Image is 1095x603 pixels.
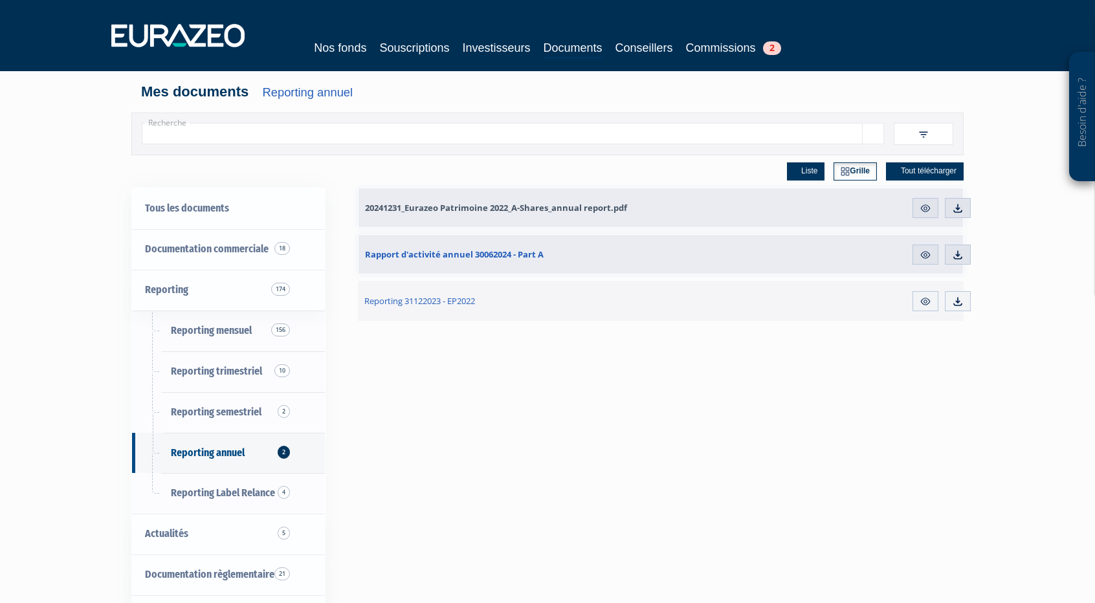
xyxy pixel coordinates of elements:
[171,406,261,418] span: Reporting semestriel
[920,203,931,214] img: eye.svg
[262,85,353,99] a: Reporting annuel
[274,364,290,377] span: 10
[365,248,544,260] span: Rapport d'activité annuel 30062024 - Part A
[918,129,929,140] img: filter.svg
[132,473,325,514] a: Reporting Label Relance4
[142,123,863,144] input: Recherche
[132,554,325,595] a: Documentation règlementaire 21
[111,24,245,47] img: 1732889491-logotype_eurazeo_blanc_rvb.png
[314,39,366,57] a: Nos fonds
[952,203,964,214] img: download.svg
[171,365,262,377] span: Reporting trimestriel
[952,249,964,261] img: download.svg
[886,162,964,181] a: Tout télécharger
[763,41,781,55] span: 2
[145,527,188,540] span: Actualités
[132,433,325,474] a: Reporting annuel2
[952,296,964,307] img: download.svg
[132,229,325,270] a: Documentation commerciale 18
[145,243,269,255] span: Documentation commerciale
[278,405,290,418] span: 2
[132,351,325,392] a: Reporting trimestriel10
[279,527,291,540] span: 5
[358,281,740,321] a: Reporting 31122023 - EP2022
[132,270,325,311] a: Reporting 174
[278,486,290,499] span: 4
[278,446,290,459] span: 2
[841,167,850,176] img: grid.svg
[359,188,739,227] a: 20241231_Eurazeo Patrimoine 2022_A-Shares_annual report.pdf
[364,295,475,307] span: Reporting 31122023 - EP2022
[171,324,252,336] span: Reporting mensuel
[132,311,325,351] a: Reporting mensuel156
[359,235,739,274] a: Rapport d'activité annuel 30062024 - Part A
[462,39,530,57] a: Investisseurs
[132,188,325,229] a: Tous les documents
[686,39,781,57] a: Commissions2
[171,446,245,459] span: Reporting annuel
[145,283,188,296] span: Reporting
[920,296,931,307] img: eye.svg
[271,323,290,336] span: 156
[171,487,275,499] span: Reporting Label Relance
[920,249,931,261] img: eye.svg
[145,568,274,580] span: Documentation règlementaire
[544,39,603,59] a: Documents
[272,283,291,296] span: 174
[276,567,291,580] span: 21
[1075,59,1090,175] p: Besoin d'aide ?
[787,162,824,181] a: Liste
[276,242,291,255] span: 18
[141,84,954,100] h4: Mes documents
[132,514,325,554] a: Actualités 5
[365,202,627,214] span: 20241231_Eurazeo Patrimoine 2022_A-Shares_annual report.pdf
[615,39,673,57] a: Conseillers
[834,162,877,181] a: Grille
[132,392,325,433] a: Reporting semestriel2
[379,39,449,57] a: Souscriptions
